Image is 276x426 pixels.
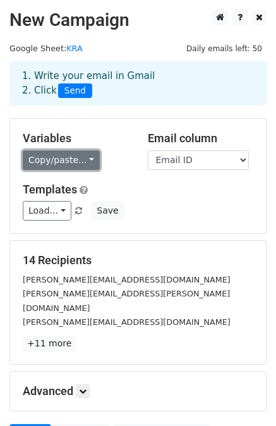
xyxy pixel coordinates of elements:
h5: Advanced [23,384,253,398]
div: 1. Write your email in Gmail 2. Click [13,69,263,98]
a: Daily emails left: 50 [182,44,267,53]
a: KRA [66,44,82,53]
a: Copy/paste... [23,150,100,170]
small: [PERSON_NAME][EMAIL_ADDRESS][PERSON_NAME][DOMAIN_NAME] [23,289,230,313]
span: Daily emails left: 50 [182,42,267,56]
a: Load... [23,201,71,221]
small: Google Sheet: [9,44,83,53]
h5: 14 Recipients [23,253,253,267]
small: [PERSON_NAME][EMAIL_ADDRESS][DOMAIN_NAME] [23,275,231,284]
h2: New Campaign [9,9,267,31]
button: Save [91,201,124,221]
a: +11 more [23,336,76,351]
iframe: Chat Widget [213,365,276,426]
h5: Variables [23,131,129,145]
span: Send [58,83,92,99]
a: Templates [23,183,77,196]
h5: Email column [148,131,254,145]
small: [PERSON_NAME][EMAIL_ADDRESS][DOMAIN_NAME] [23,317,231,327]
